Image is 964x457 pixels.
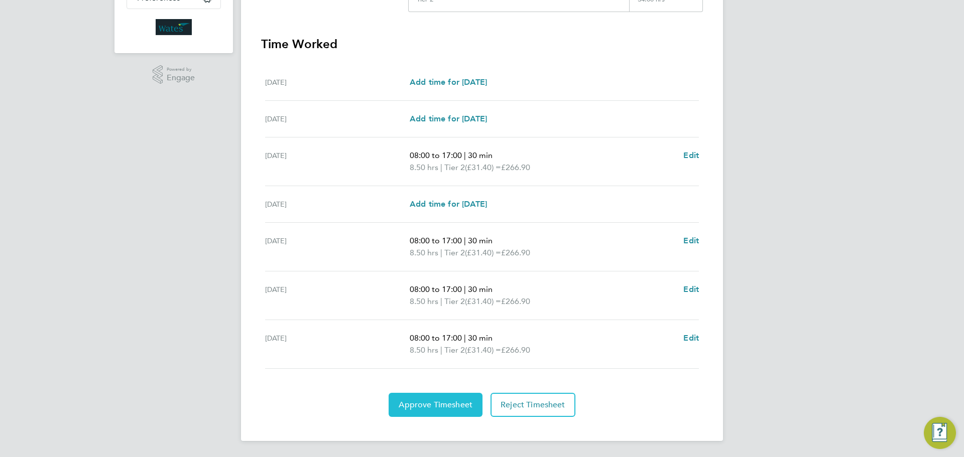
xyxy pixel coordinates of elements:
[444,295,465,308] span: Tier 2
[501,163,530,172] span: £266.90
[440,248,442,257] span: |
[410,296,438,306] span: 8.50 hrs
[444,162,465,174] span: Tier 2
[468,150,493,160] span: 30 min
[156,19,192,35] img: wates-logo-retina.png
[683,149,699,162] a: Edit
[410,333,462,343] span: 08:00 to 17:00
[265,332,410,356] div: [DATE]
[410,77,487,87] span: Add time for [DATE]
[261,36,703,52] h3: Time Worked
[501,345,530,355] span: £266.90
[389,393,483,417] button: Approve Timesheet
[683,333,699,343] span: Edit
[265,283,410,308] div: [DATE]
[683,332,699,344] a: Edit
[444,344,465,356] span: Tier 2
[265,198,410,210] div: [DATE]
[410,114,487,123] span: Add time for [DATE]
[464,284,466,294] span: |
[410,345,438,355] span: 8.50 hrs
[265,149,410,174] div: [DATE]
[501,296,530,306] span: £266.90
[410,284,462,294] span: 08:00 to 17:00
[265,76,410,88] div: [DATE]
[399,400,472,410] span: Approve Timesheet
[127,19,221,35] a: Go to home page
[410,163,438,172] span: 8.50 hrs
[501,248,530,257] span: £266.90
[410,76,487,88] a: Add time for [DATE]
[410,248,438,257] span: 8.50 hrs
[167,65,195,74] span: Powered by
[440,296,442,306] span: |
[683,150,699,160] span: Edit
[468,284,493,294] span: 30 min
[683,236,699,245] span: Edit
[501,400,565,410] span: Reject Timesheet
[410,198,487,210] a: Add time for [DATE]
[265,235,410,259] div: [DATE]
[683,235,699,247] a: Edit
[924,417,956,449] button: Engage Resource Center
[153,65,195,84] a: Powered byEngage
[465,248,501,257] span: (£31.40) =
[440,345,442,355] span: |
[464,150,466,160] span: |
[468,236,493,245] span: 30 min
[440,163,442,172] span: |
[464,333,466,343] span: |
[468,333,493,343] span: 30 min
[444,247,465,259] span: Tier 2
[465,296,501,306] span: (£31.40) =
[491,393,575,417] button: Reject Timesheet
[167,74,195,82] span: Engage
[410,199,487,209] span: Add time for [DATE]
[465,345,501,355] span: (£31.40) =
[410,150,462,160] span: 08:00 to 17:00
[465,163,501,172] span: (£31.40) =
[410,236,462,245] span: 08:00 to 17:00
[464,236,466,245] span: |
[410,113,487,125] a: Add time for [DATE]
[683,283,699,295] a: Edit
[683,284,699,294] span: Edit
[265,113,410,125] div: [DATE]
